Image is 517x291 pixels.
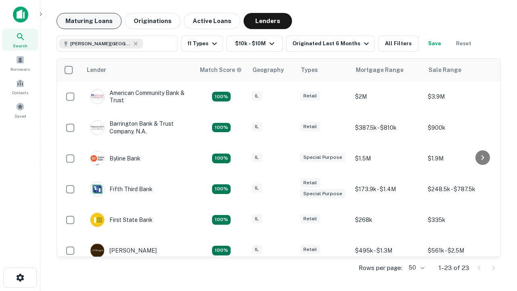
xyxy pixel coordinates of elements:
[424,205,496,235] td: $335k
[301,65,318,75] div: Types
[125,13,181,29] button: Originations
[212,184,231,194] div: Matching Properties: 2, hasApolloMatch: undefined
[252,122,262,131] div: IL
[300,122,320,131] div: Retail
[424,112,496,143] td: $900k
[184,13,240,29] button: Active Loans
[296,59,351,81] th: Types
[212,92,231,101] div: Matching Properties: 2, hasApolloMatch: undefined
[252,214,262,224] div: IL
[195,59,248,81] th: Capitalize uses an advanced AI algorithm to match your search with the best lender. The match sco...
[359,263,402,273] p: Rows per page:
[378,36,418,52] button: All Filters
[300,178,320,188] div: Retail
[90,151,141,166] div: Byline Bank
[90,90,104,103] img: picture
[252,153,262,162] div: IL
[252,183,262,193] div: IL
[90,152,104,165] img: picture
[70,40,131,47] span: [PERSON_NAME][GEOGRAPHIC_DATA], [GEOGRAPHIC_DATA]
[356,65,404,75] div: Mortgage Range
[252,65,284,75] div: Geography
[424,81,496,112] td: $3.9M
[181,36,223,52] button: 11 Types
[90,182,153,196] div: Fifth Third Bank
[300,214,320,224] div: Retail
[424,59,496,81] th: Sale Range
[90,121,104,135] img: picture
[451,36,477,52] button: Reset
[300,189,345,198] div: Special Purpose
[226,36,283,52] button: $10k - $10M
[300,91,320,101] div: Retail
[200,65,242,74] div: Capitalize uses an advanced AI algorithm to match your search with the best lender. The match sco...
[11,66,30,72] span: Borrowers
[57,13,122,29] button: Maturing Loans
[200,65,240,74] h6: Match Score
[292,39,371,48] div: Originated Last 6 Months
[12,89,28,96] span: Contacts
[90,213,104,227] img: picture
[300,153,345,162] div: Special Purpose
[2,29,38,51] a: Search
[90,213,153,227] div: First State Bank
[248,59,296,81] th: Geography
[15,113,26,119] span: Saved
[13,6,28,23] img: capitalize-icon.png
[351,143,424,174] td: $1.5M
[439,263,469,273] p: 1–23 of 23
[90,89,187,104] div: American Community Bank & Trust
[351,59,424,81] th: Mortgage Range
[252,91,262,101] div: IL
[429,65,461,75] div: Sale Range
[90,182,104,196] img: picture
[2,99,38,121] a: Saved
[212,123,231,133] div: Matching Properties: 3, hasApolloMatch: undefined
[212,246,231,255] div: Matching Properties: 3, hasApolloMatch: undefined
[2,52,38,74] a: Borrowers
[477,200,517,239] iframe: Chat Widget
[351,174,424,205] td: $173.9k - $1.4M
[90,120,187,135] div: Barrington Bank & Trust Company, N.a.
[82,59,195,81] th: Lender
[351,205,424,235] td: $268k
[212,215,231,225] div: Matching Properties: 2, hasApolloMatch: undefined
[244,13,292,29] button: Lenders
[424,143,496,174] td: $1.9M
[212,154,231,163] div: Matching Properties: 2, hasApolloMatch: undefined
[2,76,38,97] a: Contacts
[252,245,262,254] div: IL
[424,174,496,205] td: $248.5k - $787.5k
[351,112,424,143] td: $387.5k - $810k
[13,42,27,49] span: Search
[406,262,426,274] div: 50
[286,36,375,52] button: Originated Last 6 Months
[351,81,424,112] td: $2M
[90,244,104,257] img: picture
[300,245,320,254] div: Retail
[424,235,496,266] td: $561k - $2.5M
[90,243,157,258] div: [PERSON_NAME]
[351,235,424,266] td: $495k - $1.3M
[87,65,106,75] div: Lender
[422,36,448,52] button: Save your search to get updates of matches that match your search criteria.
